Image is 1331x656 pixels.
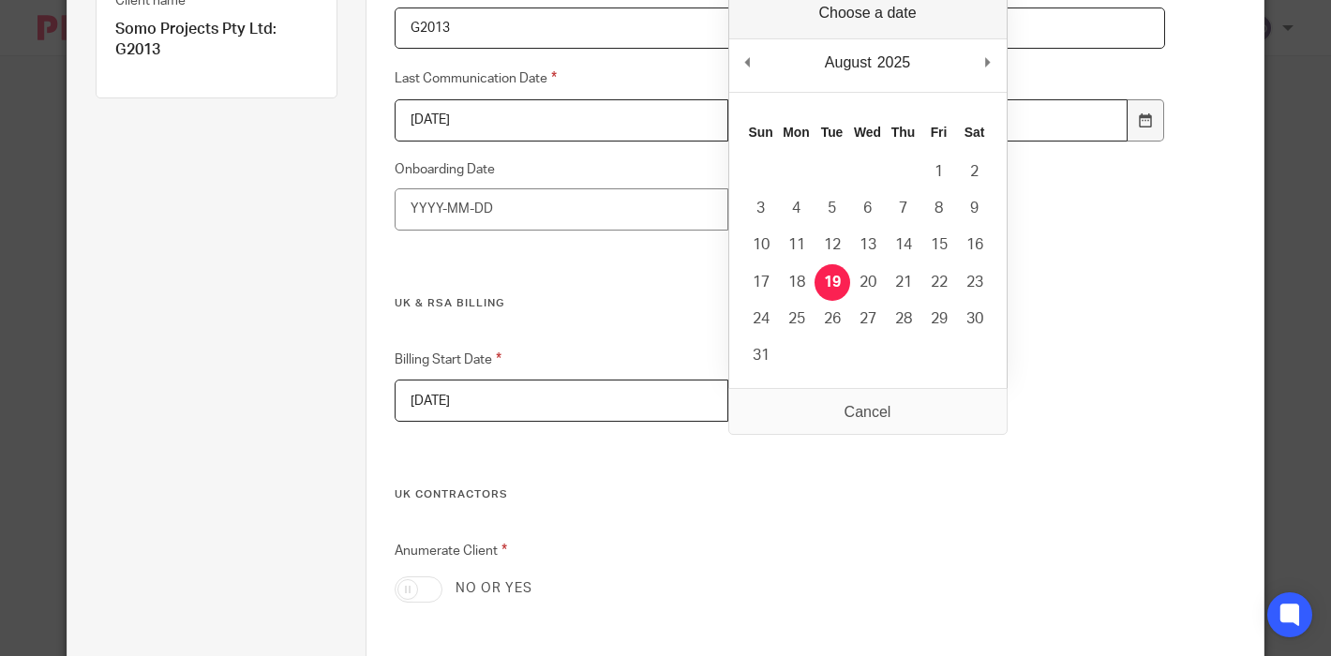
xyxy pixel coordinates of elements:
label: Onboarding Date [395,160,766,179]
button: 28 [886,301,921,337]
button: 1 [921,154,957,190]
h3: UK Contractors [395,487,1165,502]
button: 30 [957,301,993,337]
button: 29 [921,301,957,337]
abbr: Sunday [748,125,772,140]
button: 14 [886,227,921,263]
abbr: Tuesday [821,125,844,140]
p: Somo Projects Pty Ltd: G2013 [115,20,318,60]
button: 12 [815,227,850,263]
button: 26 [815,301,850,337]
label: Billing Start Date [395,349,766,370]
button: 15 [921,227,957,263]
button: 3 [743,190,779,227]
button: 11 [779,227,815,263]
button: Previous Month [739,49,757,77]
button: 2 [957,154,993,190]
input: Use the arrow keys to pick a date [395,99,728,142]
button: 27 [850,301,886,337]
abbr: Friday [931,125,948,140]
div: August [822,49,875,77]
button: 4 [779,190,815,227]
button: 22 [921,264,957,301]
button: 10 [743,227,779,263]
button: 7 [886,190,921,227]
label: Last Communication Date [395,67,766,89]
button: 23 [957,264,993,301]
h3: UK & RSA Billing [395,296,1165,311]
abbr: Thursday [891,125,915,140]
button: 18 [779,264,815,301]
button: 6 [850,190,886,227]
button: 21 [886,264,921,301]
input: Use the arrow keys to pick a date [395,380,728,422]
button: 24 [743,301,779,337]
button: Next Month [979,49,997,77]
button: 19 [815,264,850,301]
button: 8 [921,190,957,227]
button: 17 [743,264,779,301]
div: 2025 [875,49,914,77]
label: Anumerate Client [395,540,766,561]
input: YYYY-MM-DD [395,188,728,231]
button: 20 [850,264,886,301]
button: 31 [743,337,779,374]
button: 25 [779,301,815,337]
abbr: Saturday [965,125,985,140]
button: 13 [850,227,886,263]
abbr: Wednesday [854,125,881,140]
label: No or yes [456,579,532,598]
button: 9 [957,190,993,227]
abbr: Monday [783,125,809,140]
button: 5 [815,190,850,227]
button: 16 [957,227,993,263]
